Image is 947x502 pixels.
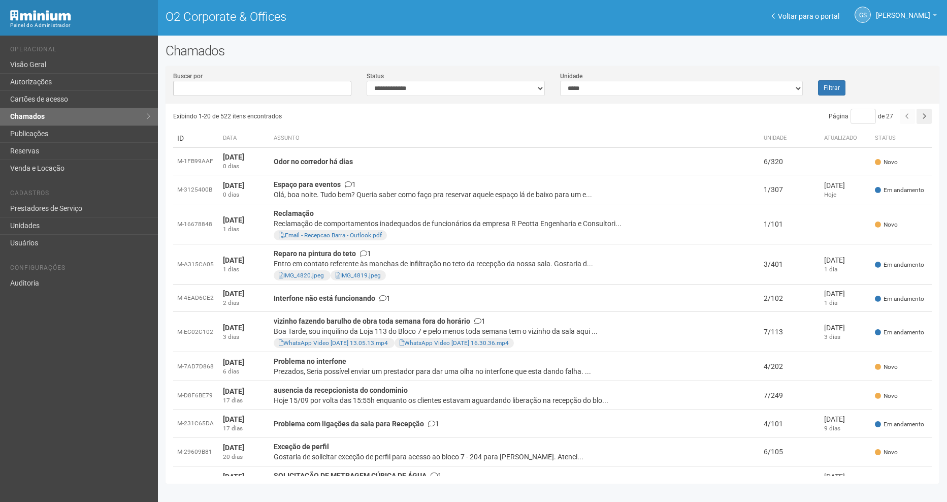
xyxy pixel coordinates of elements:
[274,294,375,302] strong: Interfone não está funcionando
[173,175,219,204] td: M-3125400B
[223,153,244,161] strong: [DATE]
[274,180,341,189] strong: Espaço para eventos
[345,180,356,189] span: 1
[279,272,324,279] a: IMG_4820.jpeg
[274,209,314,217] strong: Reclamação
[875,392,898,400] span: Novo
[379,294,390,302] span: 1
[760,381,820,410] td: 7/249
[824,289,867,299] div: [DATE]
[875,221,898,229] span: Novo
[876,13,937,21] a: [PERSON_NAME]
[279,232,382,239] a: Email - Recepcao Barra - Outlook.pdf
[274,357,346,365] strong: Problema no interfone
[875,363,898,371] span: Novo
[760,312,820,352] td: 7/113
[223,387,244,395] strong: [DATE]
[760,244,820,285] td: 3/401
[223,333,266,341] div: 3 dias
[876,2,930,19] span: Gabriela Souza
[10,10,71,21] img: Minium
[219,129,270,148] th: Data
[173,109,553,124] div: Exibindo 1-20 de 522 itens encontrados
[223,358,244,366] strong: [DATE]
[223,453,266,461] div: 20 dias
[855,7,871,23] a: GS
[760,352,820,381] td: 4/202
[274,259,756,269] div: Entro em contato referente às manchas de infiltração no teto da recepção da nossa sala. Gostaria ...
[223,191,266,199] div: 0 dias
[274,190,756,200] div: Olá, boa noite. Tudo bem? Queria saber como faço pra reservar aquele espaço lá de baixo para um e...
[223,265,266,274] div: 1 dias
[875,328,924,337] span: Em andamento
[772,12,839,20] a: Voltar para o portal
[474,317,485,325] span: 1
[223,324,244,332] strong: [DATE]
[820,129,871,148] th: Atualizado
[223,444,244,452] strong: [DATE]
[760,285,820,312] td: 2/102
[173,129,219,148] td: ID
[400,339,509,347] a: WhatsApp Video [DATE] 16.30.36.mp4
[367,72,384,81] label: Status
[360,249,371,258] span: 1
[428,420,439,428] span: 1
[760,204,820,244] td: 1/101
[824,255,867,265] div: [DATE]
[274,452,756,462] div: Gostaria de solicitar exceção de perfil para acesso ao bloco 7 - 204 para [PERSON_NAME]. Atenci...
[274,326,756,336] div: Boa Tarde, sou inquilino da Loja 113 do Bloco 7 e pelo menos toda semana tem o vizinho da sala aq...
[760,437,820,466] td: 6/105
[875,448,898,457] span: Novo
[223,225,266,234] div: 1 dias
[223,473,244,481] strong: [DATE]
[274,218,756,229] div: Reclamação de comportamentos inadequados de funcionários da empresa R Peotta Engenharia e Consult...
[274,443,329,451] strong: Exceção de perfil
[173,244,219,285] td: M-A315CA05
[173,204,219,244] td: M-16678848
[270,129,760,148] th: Assunto
[10,21,150,30] div: Painel do Administrador
[173,72,203,81] label: Buscar por
[824,414,867,424] div: [DATE]
[760,410,820,437] td: 4/101
[875,158,898,167] span: Novo
[875,420,924,429] span: Em andamento
[173,285,219,312] td: M-4EAD6CE2
[824,191,836,198] span: Hoje
[824,299,837,306] span: 1 dia
[760,129,820,148] th: Unidade
[274,472,427,480] strong: SOLICITAÇÃO DE METRAGEM CÚBICA DE ÁGUA
[431,472,442,480] span: 1
[173,381,219,410] td: M-D8F6BE79
[279,339,388,347] a: WhatsApp Video [DATE] 13.05.13.mp4
[560,72,582,81] label: Unidade
[223,299,266,307] div: 2 dias
[875,261,924,269] span: Em andamento
[824,180,867,191] div: [DATE]
[875,295,924,303] span: Em andamento
[274,317,470,325] strong: vizinho fazendo barulho de obra toda semana fora do horário
[829,113,893,120] span: Página de 27
[274,420,424,428] strong: Problema com ligações da sala para Recepção
[173,466,219,495] td: M-8A514AD6
[223,424,266,433] div: 17 dias
[274,386,408,394] strong: ausencia da recepcionista do condominio
[10,46,150,56] li: Operacional
[824,425,840,432] span: 9 dias
[223,162,266,171] div: 0 dias
[223,367,266,376] div: 6 dias
[166,10,545,23] h1: O2 Corporate & Offices
[875,186,924,195] span: Em andamento
[871,129,932,148] th: Status
[173,148,219,175] td: M-1FB99AAF
[274,366,756,376] div: Prezados, Seria possível enviar um prestador para dar uma olha no interfone que esta dando falha....
[10,190,150,200] li: Cadastros
[10,264,150,275] li: Configurações
[818,80,845,96] button: Filtrar
[760,175,820,204] td: 1/307
[223,290,244,298] strong: [DATE]
[274,249,356,258] strong: Reparo na pintura do teto
[274,395,756,405] div: Hoje 15/09 por volta das 15:55h enquanto os clientes estavam aguardando liberação na recepção do ...
[173,352,219,381] td: M-7AD7D868
[824,472,867,482] div: [DATE]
